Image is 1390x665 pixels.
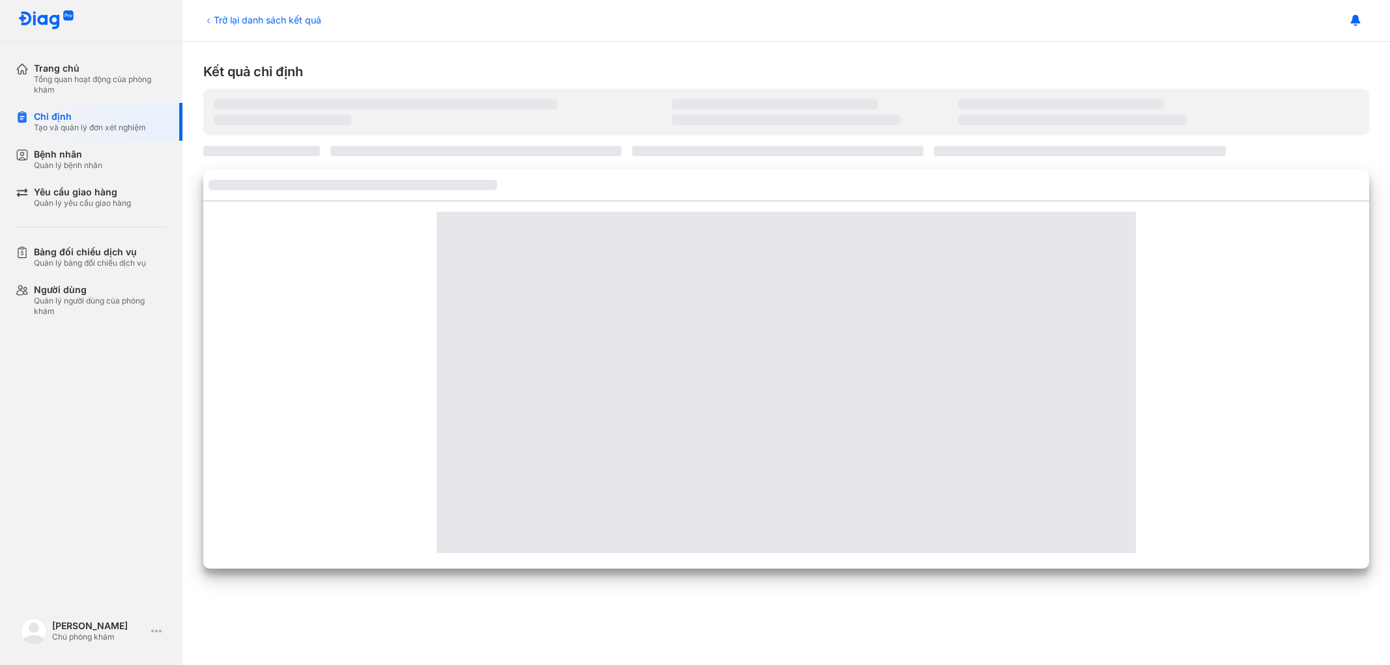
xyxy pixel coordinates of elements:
div: Quản lý người dùng của phòng khám [34,296,167,317]
img: logo [18,10,74,31]
div: Người dùng [34,284,167,296]
div: Quản lý bảng đối chiếu dịch vụ [34,258,146,268]
div: Quản lý yêu cầu giao hàng [34,198,131,208]
img: logo [21,618,47,644]
div: Tổng quan hoạt động của phòng khám [34,74,167,95]
div: Quản lý bệnh nhân [34,160,102,171]
div: Kết quả chỉ định [203,63,1369,81]
div: Tạo và quản lý đơn xét nghiệm [34,122,146,133]
div: Chủ phòng khám [52,632,146,642]
div: Yêu cầu giao hàng [34,186,131,198]
div: Trở lại danh sách kết quả [203,13,321,27]
div: Chỉ định [34,111,146,122]
div: Bảng đối chiếu dịch vụ [34,246,146,258]
div: [PERSON_NAME] [52,620,146,632]
div: Trang chủ [34,63,167,74]
div: Bệnh nhân [34,149,102,160]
